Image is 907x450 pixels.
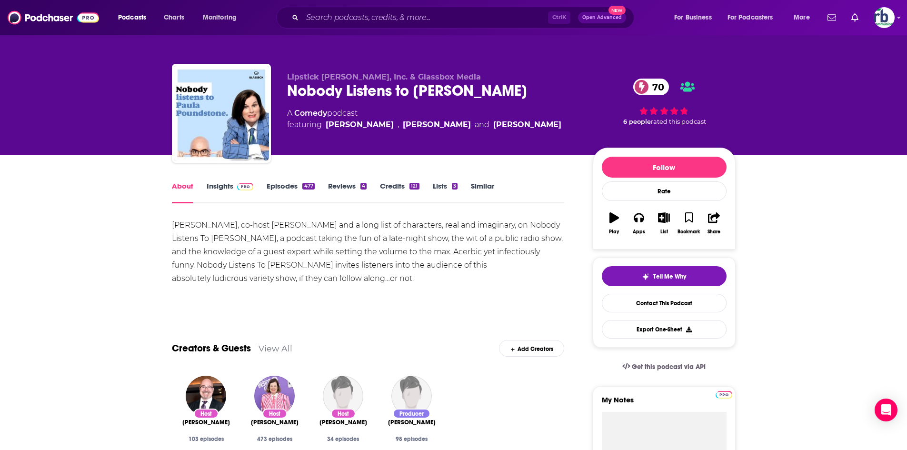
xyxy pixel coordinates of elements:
img: User Profile [874,7,895,28]
a: 70 [633,79,669,95]
button: Share [701,206,726,240]
a: Pro website [716,390,732,399]
div: 103 episodes [179,436,233,442]
div: Host [331,409,356,419]
span: For Business [674,11,712,24]
button: open menu [196,10,249,25]
img: Adam Felber [186,376,226,416]
span: and [475,119,489,130]
span: Tell Me Why [653,273,686,280]
button: open menu [787,10,822,25]
div: A podcast [287,108,561,130]
div: Host [262,409,287,419]
a: Reviews4 [328,181,367,203]
a: Contact This Podcast [602,294,727,312]
a: Adam Felber [326,119,394,130]
div: 473 episodes [248,436,301,442]
span: [PERSON_NAME] [388,419,436,426]
span: Monitoring [203,11,237,24]
span: 70 [643,79,669,95]
div: Share [708,229,720,235]
a: View All [259,343,292,353]
img: Nobody Listens to Paula Poundstone [174,66,269,161]
div: Search podcasts, credits, & more... [285,7,643,29]
a: Credits121 [380,181,419,203]
div: Bookmark [678,229,700,235]
a: Paula Poundstone [403,119,471,130]
a: Show notifications dropdown [824,10,840,26]
div: Open Intercom Messenger [875,399,897,421]
button: Open AdvancedNew [578,12,626,23]
a: Similar [471,181,494,203]
button: Bookmark [677,206,701,240]
a: Toni Anita Hull [388,419,436,426]
span: 6 people [623,118,651,125]
a: Charts [158,10,190,25]
a: InsightsPodchaser Pro [207,181,254,203]
div: 98 episodes [385,436,439,442]
button: open menu [721,10,787,25]
span: , [398,119,399,130]
label: My Notes [602,395,727,412]
button: open menu [111,10,159,25]
span: More [794,11,810,24]
button: Play [602,206,627,240]
button: Follow [602,157,727,178]
div: Apps [633,229,645,235]
div: Producer [393,409,430,419]
img: Toni Anita Hull [391,376,432,416]
span: [PERSON_NAME] [319,419,367,426]
a: Paula Poundstone [251,419,299,426]
div: Host [194,409,219,419]
span: [PERSON_NAME] [182,419,230,426]
div: 34 episodes [317,436,370,442]
img: Podchaser - Follow, Share and Rate Podcasts [8,9,99,27]
a: Adam Felber [182,419,230,426]
span: Podcasts [118,11,146,24]
span: Ctrl K [548,11,570,24]
a: About [172,181,193,203]
img: Bonnie Burns [323,376,363,416]
button: Apps [627,206,651,240]
a: Get this podcast via API [615,355,714,379]
span: [PERSON_NAME] [251,419,299,426]
a: Episodes477 [267,181,314,203]
span: For Podcasters [728,11,773,24]
img: tell me why sparkle [642,273,649,280]
div: Rate [602,181,727,201]
button: Export One-Sheet [602,320,727,339]
div: 477 [302,183,314,190]
a: Show notifications dropdown [847,10,862,26]
img: Paula Poundstone [254,376,295,416]
a: Lists3 [433,181,458,203]
span: Get this podcast via API [632,363,706,371]
a: Comedy [294,109,327,118]
button: List [651,206,676,240]
span: rated this podcast [651,118,706,125]
span: Open Advanced [582,15,622,20]
span: New [608,6,626,15]
div: Play [609,229,619,235]
input: Search podcasts, credits, & more... [302,10,548,25]
button: open menu [668,10,724,25]
div: [PERSON_NAME], co-host [PERSON_NAME] and a long list of characters, real and imaginary, on Nobody... [172,219,565,285]
div: 3 [452,183,458,190]
div: 70 6 peoplerated this podcast [593,72,736,131]
a: Bonnie Burns [319,419,367,426]
a: Bonnie Burns [493,119,561,130]
div: List [660,229,668,235]
span: Charts [164,11,184,24]
span: featuring [287,119,561,130]
a: Creators & Guests [172,342,251,354]
button: Show profile menu [874,7,895,28]
button: tell me why sparkleTell Me Why [602,266,727,286]
span: Lipstick [PERSON_NAME], Inc. & Glassbox Media [287,72,481,81]
div: Add Creators [499,340,564,357]
div: 121 [409,183,419,190]
span: Logged in as johannarb [874,7,895,28]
